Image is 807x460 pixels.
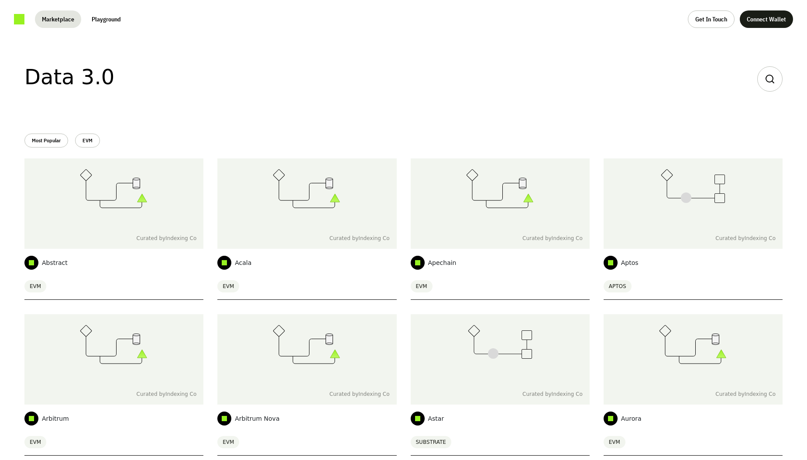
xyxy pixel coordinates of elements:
[217,436,239,448] span: EVM
[411,280,433,292] span: EVM
[24,134,68,148] button: Most Popular
[42,258,68,267] span: Abstract
[75,134,100,148] button: EVM
[217,280,239,292] span: EVM
[428,258,457,267] span: Apechain
[330,391,390,398] span: Curated by Indexing Co
[235,258,251,267] span: Acala
[35,10,81,28] button: Marketplace
[24,66,114,92] h1: Data 3.0
[604,280,632,292] span: APTOS
[137,235,197,242] span: Curated by Indexing Co
[330,235,390,242] span: Curated by Indexing Co
[137,391,197,398] span: Curated by Indexing Co
[522,391,583,398] span: Curated by Indexing Co
[24,436,46,448] span: EVM
[740,10,793,28] button: Connect Wallet
[688,10,735,28] button: Get In Touch
[715,391,776,398] span: Curated by Indexing Co
[621,258,639,267] span: Aptos
[85,10,128,28] button: Playground
[522,235,583,242] span: Curated by Indexing Co
[621,414,642,423] span: Aurora
[604,436,625,448] span: EVM
[715,235,776,242] span: Curated by Indexing Co
[235,414,279,423] span: Arbitrum Nova
[42,414,69,423] span: Arbitrum
[428,414,444,423] span: Astar
[411,436,451,448] span: SUBSTRATE
[24,280,46,292] span: EVM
